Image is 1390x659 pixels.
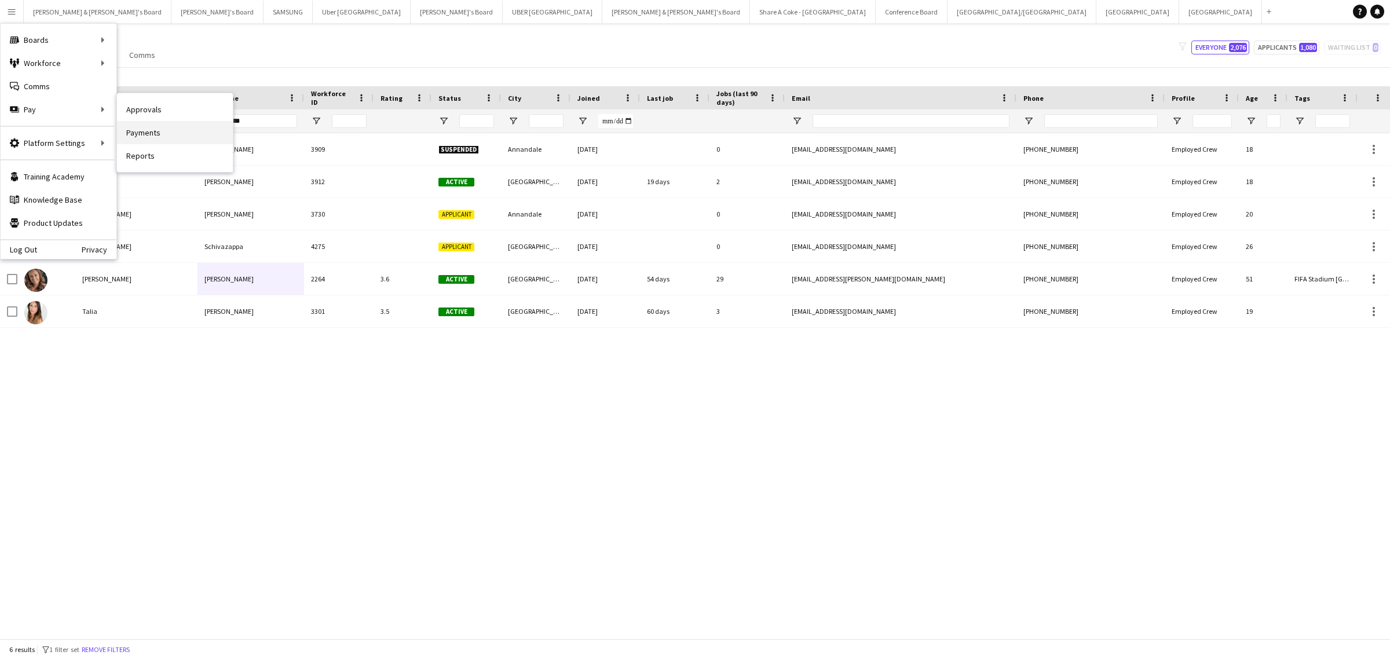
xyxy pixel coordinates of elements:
[197,295,304,327] div: [PERSON_NAME]
[374,295,431,327] div: 3.5
[709,166,785,197] div: 2
[1172,94,1195,102] span: Profile
[1239,166,1287,197] div: 18
[813,114,1009,128] input: Email Filter Input
[1267,114,1281,128] input: Age Filter Input
[264,1,313,23] button: SAMSUNG
[304,230,374,262] div: 4275
[374,263,431,295] div: 3.6
[1,211,116,235] a: Product Updates
[501,198,570,230] div: Annandale
[1165,230,1239,262] div: Employed Crew
[1179,1,1262,23] button: [GEOGRAPHIC_DATA]
[570,133,640,165] div: [DATE]
[438,178,474,186] span: Active
[411,1,503,23] button: [PERSON_NAME]'s Board
[381,94,403,102] span: Rating
[1239,198,1287,230] div: 20
[438,307,474,316] span: Active
[197,166,304,197] div: [PERSON_NAME]
[1016,295,1165,327] div: [PHONE_NUMBER]
[1287,263,1357,295] div: FIFA Stadium [GEOGRAPHIC_DATA]
[647,94,673,102] span: Last job
[225,114,297,128] input: Last Name Filter Input
[1246,94,1258,102] span: Age
[792,116,802,126] button: Open Filter Menu
[1016,166,1165,197] div: [PHONE_NUMBER]
[304,133,374,165] div: 3909
[640,166,709,197] div: 19 days
[129,50,155,60] span: Comms
[1023,94,1044,102] span: Phone
[438,116,449,126] button: Open Filter Menu
[304,166,374,197] div: 3912
[75,198,197,230] div: [PERSON_NAME]
[1294,94,1310,102] span: Tags
[75,295,197,327] div: Talia
[1016,230,1165,262] div: [PHONE_NUMBER]
[709,230,785,262] div: 0
[1239,230,1287,262] div: 26
[1254,41,1319,54] button: Applicants1,080
[876,1,948,23] button: Conference Board
[75,166,197,197] div: Azzurra
[792,94,810,102] span: Email
[1,28,116,52] div: Boards
[570,198,640,230] div: [DATE]
[750,1,876,23] button: Share A Coke - [GEOGRAPHIC_DATA]
[1239,133,1287,165] div: 18
[501,166,570,197] div: [GEOGRAPHIC_DATA]
[529,114,564,128] input: City Filter Input
[570,263,640,295] div: [DATE]
[948,1,1096,23] button: [GEOGRAPHIC_DATA]/[GEOGRAPHIC_DATA]
[598,114,633,128] input: Joined Filter Input
[501,263,570,295] div: [GEOGRAPHIC_DATA]
[24,1,171,23] button: [PERSON_NAME] & [PERSON_NAME]'s Board
[1165,133,1239,165] div: Employed Crew
[1294,116,1305,126] button: Open Filter Menu
[1165,295,1239,327] div: Employed Crew
[1,165,116,188] a: Training Academy
[459,114,494,128] input: Status Filter Input
[785,263,1016,295] div: [EMAIL_ADDRESS][PERSON_NAME][DOMAIN_NAME]
[501,295,570,327] div: [GEOGRAPHIC_DATA]
[785,230,1016,262] div: [EMAIL_ADDRESS][DOMAIN_NAME]
[1239,295,1287,327] div: 19
[24,301,47,324] img: Talia Zappia
[785,198,1016,230] div: [EMAIL_ADDRESS][DOMAIN_NAME]
[785,166,1016,197] div: [EMAIL_ADDRESS][DOMAIN_NAME]
[171,1,264,23] button: [PERSON_NAME]'s Board
[438,243,474,251] span: Applicant
[508,94,521,102] span: City
[577,94,600,102] span: Joined
[1299,43,1317,52] span: 1,080
[304,263,374,295] div: 2264
[640,295,709,327] div: 60 days
[75,230,197,262] div: [PERSON_NAME]
[570,230,640,262] div: [DATE]
[79,643,132,656] button: Remove filters
[1165,263,1239,295] div: Employed Crew
[438,275,474,284] span: Active
[709,198,785,230] div: 0
[1165,198,1239,230] div: Employed Crew
[117,98,233,121] a: Approvals
[313,1,411,23] button: Uber [GEOGRAPHIC_DATA]
[640,263,709,295] div: 54 days
[1016,198,1165,230] div: [PHONE_NUMBER]
[1044,114,1158,128] input: Phone Filter Input
[304,198,374,230] div: 3730
[709,133,785,165] div: 0
[197,263,304,295] div: [PERSON_NAME]
[1191,41,1249,54] button: Everyone2,076
[785,133,1016,165] div: [EMAIL_ADDRESS][DOMAIN_NAME]
[1,188,116,211] a: Knowledge Base
[1,98,116,121] div: Pay
[1023,116,1034,126] button: Open Filter Menu
[311,89,353,107] span: Workforce ID
[503,1,602,23] button: UBER [GEOGRAPHIC_DATA]
[117,144,233,167] a: Reports
[709,295,785,327] div: 3
[570,295,640,327] div: [DATE]
[1193,114,1232,128] input: Profile Filter Input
